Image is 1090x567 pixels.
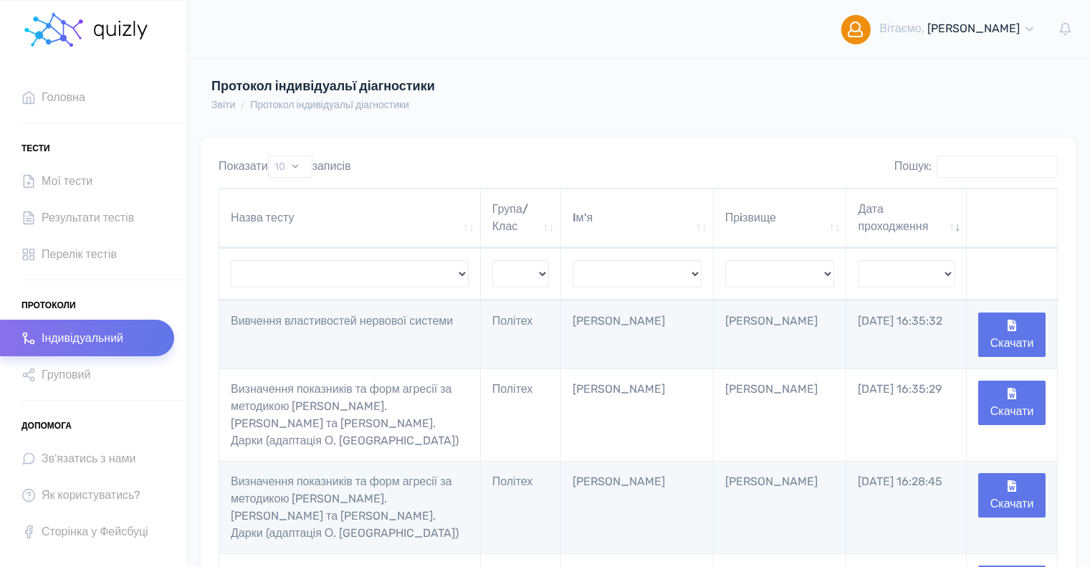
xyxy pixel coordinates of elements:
img: homepage [92,21,150,39]
th: Дата проходження: активувати для сортування стовпців за зростанням [846,189,967,248]
td: Політех [481,368,561,461]
span: Індивідуальний [42,328,123,348]
td: Політех [481,300,561,368]
span: [PERSON_NAME] [927,22,1020,35]
td: Політех [481,461,561,553]
li: Протокол індивідуальї діагностики [235,97,409,113]
nav: breadcrumb [211,97,409,113]
span: Як користуватись? [42,485,140,505]
th: Iм'я: активувати для сортування стовпців за зростанням [561,189,714,248]
td: [PERSON_NAME] [561,368,714,461]
td: Визначення показників та форм агресії за методикою [PERSON_NAME]. [PERSON_NAME] та [PERSON_NAME].... [219,368,481,461]
td: [PERSON_NAME] [714,300,847,368]
span: Головна [42,87,85,107]
span: Допомога [21,415,72,437]
label: Пошук: [894,156,1058,178]
td: [DATE] 16:35:32 [846,300,967,368]
button: Скачати [978,313,1046,357]
td: Вивчення властивостей нервової системи [219,300,481,368]
th: Група/Клас: активувати для сортування стовпців за зростанням [481,189,561,248]
span: Груповий [42,365,90,384]
td: [PERSON_NAME] [714,461,847,553]
td: Визначення показників та форм агресії за методикою [PERSON_NAME]. [PERSON_NAME] та [PERSON_NAME].... [219,461,481,553]
span: Сторінка у Фейсбуці [42,522,148,541]
th: Назва тесту: активувати для сортування стовпців за зростанням [219,189,481,248]
li: Звіти [211,97,235,113]
select: Показатизаписів [268,156,312,178]
td: [PERSON_NAME] [561,300,714,368]
button: Скачати [978,381,1046,425]
th: Прiзвище: активувати для сортування стовпців за зростанням [714,189,847,248]
button: Скачати [978,473,1046,518]
td: [PERSON_NAME] [714,368,847,461]
span: Результати тестів [42,208,134,227]
td: [DATE] 16:28:45 [846,461,967,553]
span: Мої тести [42,171,92,191]
h4: Протокол індивідуальї діагностики [211,79,700,95]
span: Зв'язатись з нами [42,449,135,468]
span: Протоколи [21,295,76,316]
input: Пошук: [937,156,1058,178]
a: homepage homepage [21,1,150,58]
span: Перелік тестів [42,244,117,264]
td: [PERSON_NAME] [561,461,714,553]
td: [DATE] 16:35:29 [846,368,967,461]
span: Тести [21,138,50,159]
label: Показати записів [219,156,351,178]
img: homepage [21,9,86,52]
